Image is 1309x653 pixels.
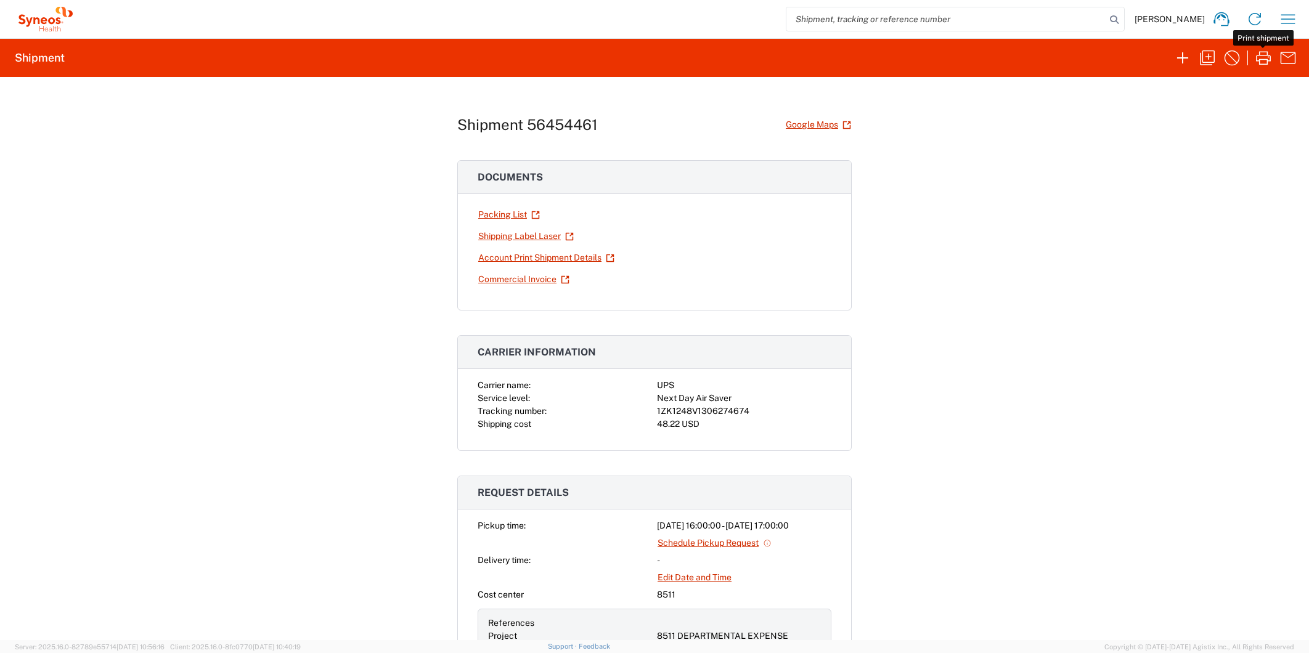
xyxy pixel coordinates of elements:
span: Pickup time: [478,521,526,530]
span: Delivery time: [478,555,531,565]
span: Carrier name: [478,380,531,390]
span: Copyright © [DATE]-[DATE] Agistix Inc., All Rights Reserved [1104,641,1294,652]
a: Packing List [478,204,540,225]
div: [DATE] 16:00:00 - [DATE] 17:00:00 [657,519,831,532]
span: [PERSON_NAME] [1135,14,1205,25]
div: 8511 [657,588,831,601]
a: Shipping Label Laser [478,225,574,247]
a: Account Print Shipment Details [478,247,615,269]
span: Request details [478,487,569,498]
a: Support [548,643,579,650]
span: Shipping cost [478,419,531,429]
span: [DATE] 10:56:16 [116,643,165,651]
span: Cost center [478,590,524,599]
a: Google Maps [785,114,852,136]
a: Edit Date and Time [657,567,732,588]
span: Client: 2025.16.0-8fc0770 [170,643,301,651]
span: [DATE] 10:40:19 [253,643,301,651]
input: Shipment, tracking or reference number [786,7,1106,31]
div: 8511 DEPARTMENTAL EXPENSE [657,630,821,643]
a: Feedback [579,643,610,650]
div: - [657,554,831,567]
div: 48.22 USD [657,418,831,431]
div: Next Day Air Saver [657,392,831,405]
div: Project [488,630,652,643]
span: Server: 2025.16.0-82789e55714 [15,643,165,651]
span: Tracking number: [478,406,547,416]
a: Schedule Pickup Request [657,532,772,554]
h2: Shipment [15,51,65,65]
div: 1ZK1248V1306274674 [657,405,831,418]
span: References [488,618,534,628]
a: Commercial Invoice [478,269,570,290]
div: UPS [657,379,831,392]
span: Documents [478,171,543,183]
span: Carrier information [478,346,596,358]
h1: Shipment 56454461 [457,116,598,134]
span: Service level: [478,393,530,403]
